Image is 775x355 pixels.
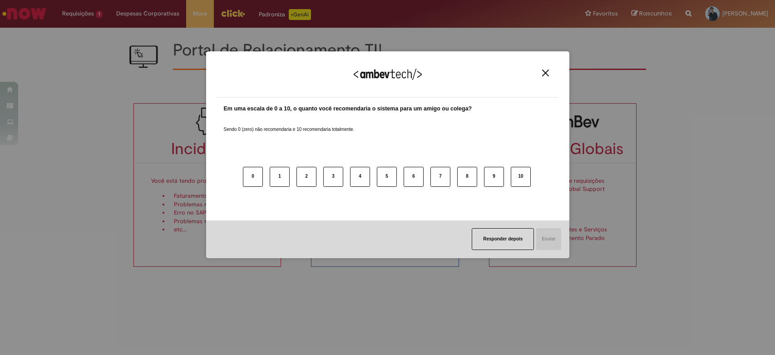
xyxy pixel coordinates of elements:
button: 1 [270,167,290,187]
label: Sendo 0 (zero) não recomendaria e 10 recomendaria totalmente. [224,115,355,133]
button: 9 [484,167,504,187]
label: Em uma escala de 0 a 10, o quanto você recomendaria o sistema para um amigo ou colega? [224,105,472,113]
button: Responder depois [472,228,534,250]
button: 7 [430,167,450,187]
button: 4 [350,167,370,187]
button: 10 [511,167,531,187]
button: Close [539,69,552,77]
button: 6 [404,167,424,187]
button: 0 [243,167,263,187]
img: Logo Ambevtech [354,69,422,80]
img: Close [542,70,549,76]
button: 8 [457,167,477,187]
button: 3 [323,167,343,187]
button: 5 [377,167,397,187]
button: 2 [296,167,316,187]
